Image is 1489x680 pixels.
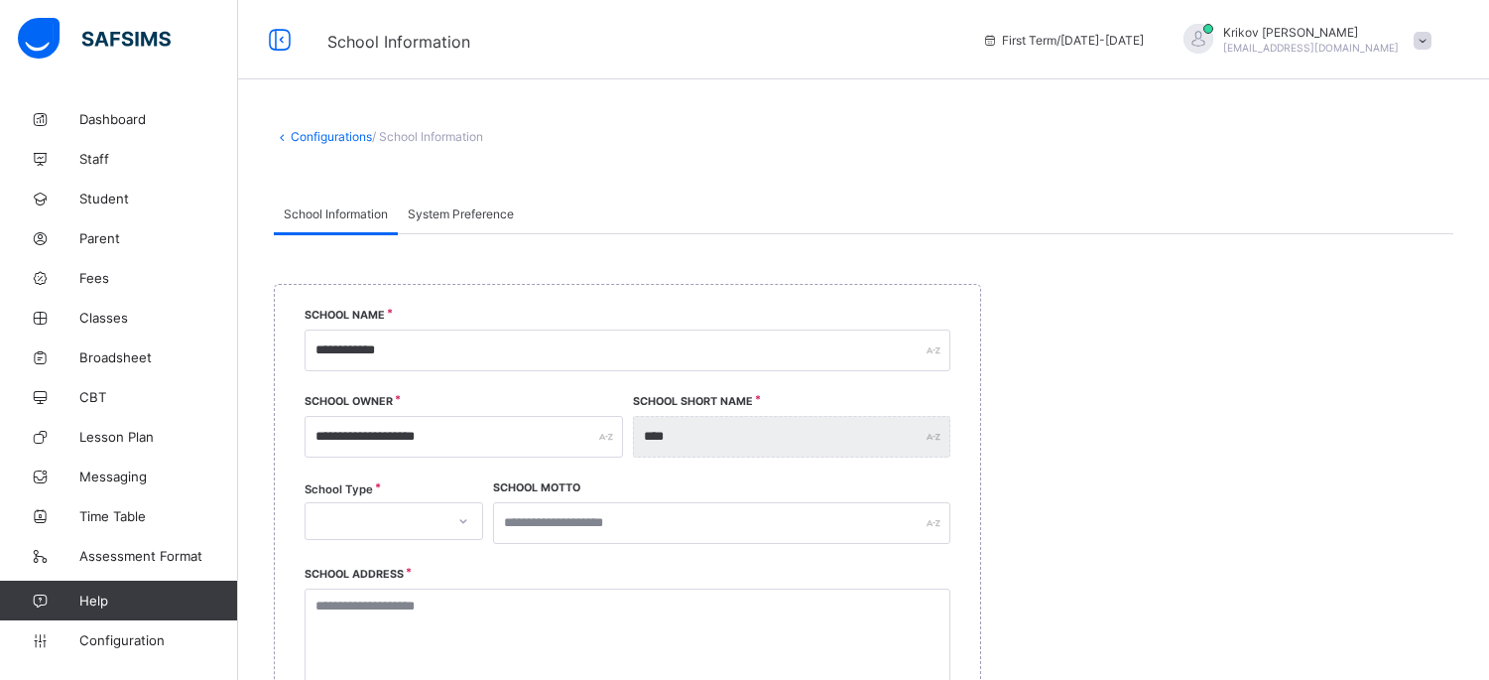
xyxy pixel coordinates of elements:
span: Configuration [79,632,237,648]
span: Time Table [79,508,238,524]
label: School Owner [305,395,393,408]
span: Messaging [79,469,238,484]
span: School Type [305,482,373,496]
span: Staff [79,151,238,167]
span: session/term information [982,33,1144,48]
span: Classes [79,310,238,326]
label: School Name [305,309,385,322]
span: School Information [327,32,470,52]
div: KrikovTartakovskiy [1164,24,1441,57]
a: Configurations [291,129,372,144]
span: / School Information [372,129,483,144]
span: Dashboard [79,111,238,127]
label: School Short Name [633,395,753,408]
span: Help [79,593,237,609]
label: School Motto [493,481,580,494]
span: [EMAIL_ADDRESS][DOMAIN_NAME] [1223,42,1399,54]
span: Krikov [PERSON_NAME] [1223,25,1399,40]
span: Lesson Plan [79,429,238,445]
span: Fees [79,270,238,286]
span: CBT [79,389,238,405]
span: Broadsheet [79,349,238,365]
span: Parent [79,230,238,246]
span: School Information [284,206,388,221]
span: System Preference [408,206,514,221]
img: safsims [18,18,171,60]
label: School Address [305,568,404,581]
span: Assessment Format [79,548,238,564]
span: Student [79,191,238,206]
